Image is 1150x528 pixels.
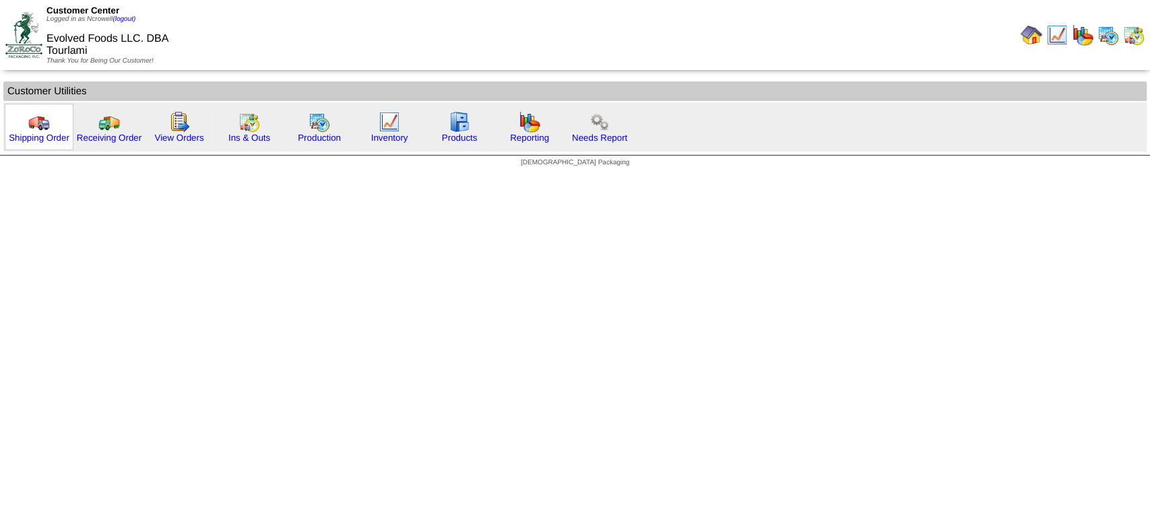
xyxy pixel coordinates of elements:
[113,15,135,23] a: (logout)
[154,133,203,143] a: View Orders
[9,133,69,143] a: Shipping Order
[46,57,154,65] span: Thank You for Being Our Customer!
[5,12,42,57] img: ZoRoCo_Logo(Green%26Foil)%20jpg.webp
[1021,24,1042,46] img: home.gif
[238,111,260,133] img: calendarinout.gif
[1097,24,1119,46] img: calendarprod.gif
[46,15,135,23] span: Logged in as Ncrowell
[98,111,120,133] img: truck2.gif
[1046,24,1068,46] img: line_graph.gif
[1072,24,1093,46] img: graph.gif
[442,133,478,143] a: Products
[3,81,1147,101] td: Customer Utilities
[46,5,119,15] span: Customer Center
[371,133,408,143] a: Inventory
[449,111,470,133] img: cabinet.gif
[510,133,549,143] a: Reporting
[1123,24,1145,46] img: calendarinout.gif
[572,133,627,143] a: Needs Report
[589,111,610,133] img: workflow.png
[379,111,400,133] img: line_graph.gif
[228,133,270,143] a: Ins & Outs
[298,133,341,143] a: Production
[77,133,141,143] a: Receiving Order
[309,111,330,133] img: calendarprod.gif
[168,111,190,133] img: workorder.gif
[46,33,168,57] span: Evolved Foods LLC. DBA Tourlami
[519,111,540,133] img: graph.gif
[521,159,629,166] span: [DEMOGRAPHIC_DATA] Packaging
[28,111,50,133] img: truck.gif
